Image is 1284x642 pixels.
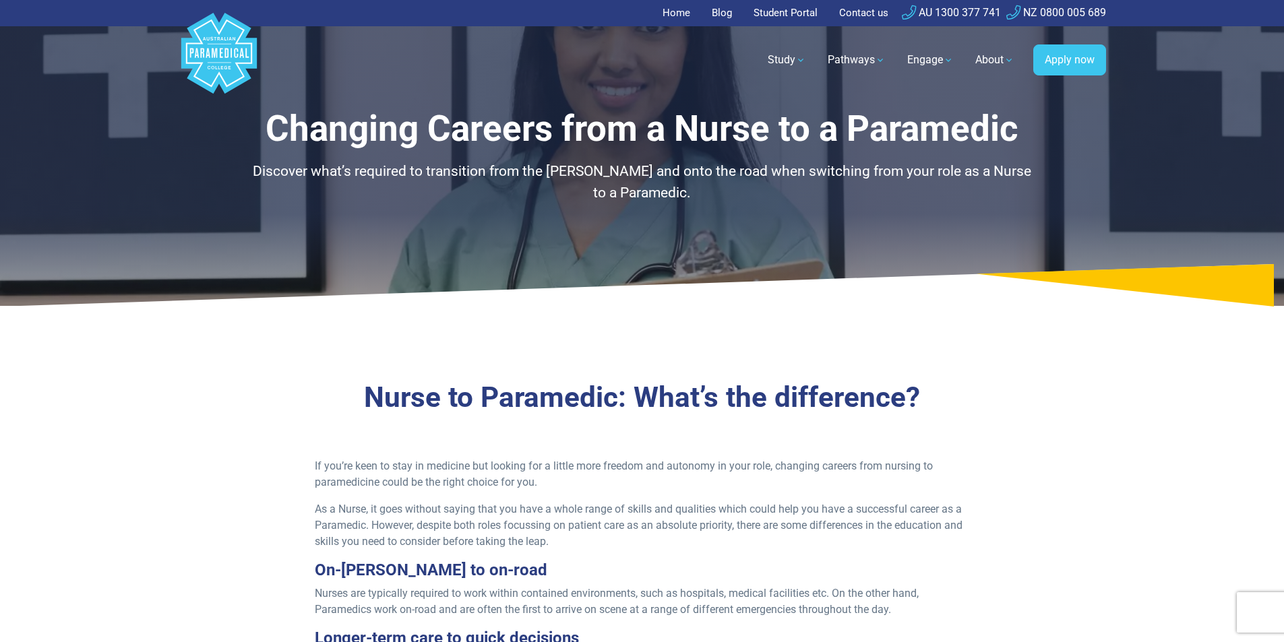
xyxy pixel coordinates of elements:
[760,41,814,79] a: Study
[248,108,1037,150] h1: Changing Careers from a Nurse to a Paramedic
[1033,44,1106,75] a: Apply now
[967,41,1022,79] a: About
[253,163,1031,201] span: Discover what’s required to transition from the [PERSON_NAME] and onto the road when switching fr...
[315,501,969,550] p: As a Nurse, it goes without saying that you have a whole range of skills and qualities which coul...
[902,6,1001,19] a: AU 1300 377 741
[820,41,894,79] a: Pathways
[315,585,969,618] p: Nurses are typically required to work within contained environments, such as hospitals, medical f...
[248,381,1037,415] h3: Nurse to Paramedic: What’s the difference?
[899,41,962,79] a: Engage
[1006,6,1106,19] a: NZ 0800 005 689
[315,560,547,579] strong: On-[PERSON_NAME] to on-road
[179,26,259,94] a: Australian Paramedical College
[315,459,933,488] span: If you’re keen to stay in medicine but looking for a little more freedom and autonomy in your rol...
